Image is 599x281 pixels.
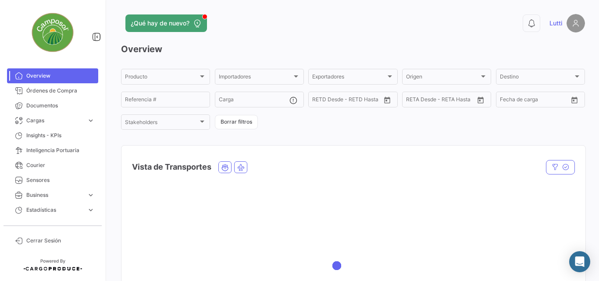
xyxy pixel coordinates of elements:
a: Insights - KPIs [7,128,98,143]
span: Cargas [26,117,83,124]
img: placeholder-user.png [567,14,585,32]
span: Importadores [219,75,292,81]
input: Hasta [428,98,460,104]
h3: Overview [121,43,585,55]
a: Documentos [7,98,98,113]
span: Overview [26,72,95,80]
a: Overview [7,68,98,83]
span: expand_more [87,191,95,199]
span: Exportadores [312,75,385,81]
button: Open calendar [381,93,394,107]
span: expand_more [87,206,95,214]
h4: Vista de Transportes [132,161,211,173]
input: Hasta [522,98,554,104]
span: Destino [500,75,573,81]
span: Órdenes de Compra [26,87,95,95]
button: Open calendar [474,93,487,107]
input: Hasta [334,98,367,104]
img: d0e946ec-b6b7-478a-95a2-5c59a4021789.jpg [31,11,75,54]
input: Desde [312,98,328,104]
span: Sensores [26,176,95,184]
a: Órdenes de Compra [7,83,98,98]
a: Inteligencia Portuaria [7,143,98,158]
span: Cerrar Sesión [26,237,95,245]
button: Ocean [219,162,231,173]
span: ¿Qué hay de nuevo? [131,19,189,28]
span: Estadísticas [26,206,83,214]
input: Desde [500,98,516,104]
span: Origen [406,75,479,81]
span: Business [26,191,83,199]
span: Courier [26,161,95,169]
span: expand_more [87,117,95,124]
span: Producto [125,75,198,81]
button: Borrar filtros [215,115,258,129]
a: Courier [7,158,98,173]
input: Desde [406,98,422,104]
span: Lutti [549,19,562,28]
button: Air [235,162,247,173]
span: Insights - KPIs [26,132,95,139]
span: Inteligencia Portuaria [26,146,95,154]
span: Stakeholders [125,121,198,127]
a: Sensores [7,173,98,188]
button: Open calendar [568,93,581,107]
div: Abrir Intercom Messenger [569,251,590,272]
button: ¿Qué hay de nuevo? [125,14,207,32]
span: Documentos [26,102,95,110]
